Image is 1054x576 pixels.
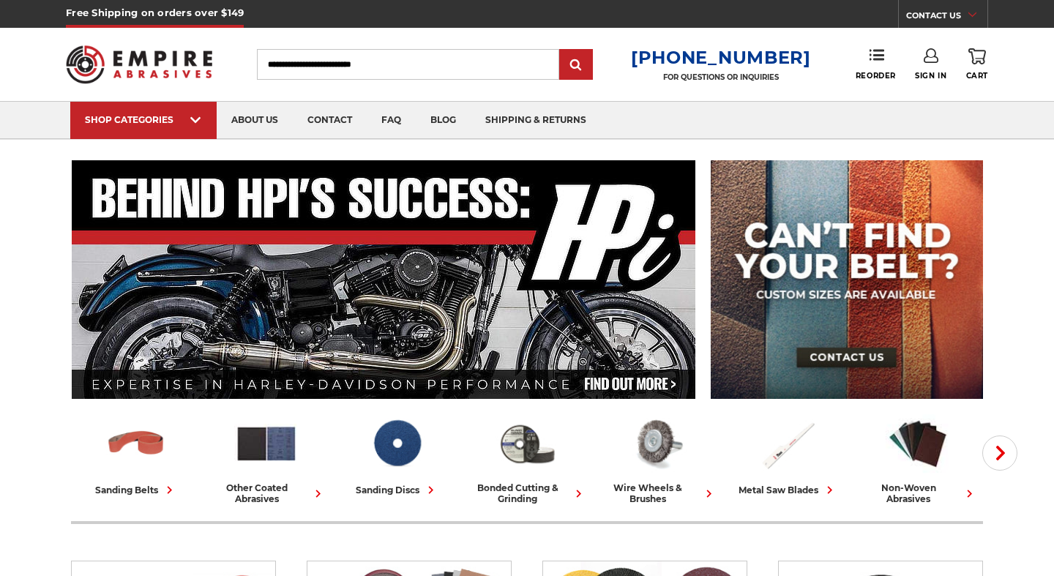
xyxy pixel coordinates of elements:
a: wire wheels & brushes [598,412,717,504]
img: Sanding Belts [104,412,168,475]
a: Cart [966,48,988,81]
img: promo banner for custom belts. [711,160,983,399]
div: bonded cutting & grinding [468,482,586,504]
a: bonded cutting & grinding [468,412,586,504]
a: about us [217,102,293,139]
img: Other Coated Abrasives [234,412,299,475]
a: faq [367,102,416,139]
img: Wire Wheels & Brushes [625,412,689,475]
div: SHOP CATEGORIES [85,114,202,125]
div: other coated abrasives [207,482,326,504]
a: Reorder [856,48,896,80]
img: Sanding Discs [365,412,429,475]
img: Non-woven Abrasives [886,412,950,475]
a: [PHONE_NUMBER] [631,47,811,68]
a: non-woven abrasives [859,412,977,504]
a: contact [293,102,367,139]
input: Submit [561,51,591,80]
div: sanding belts [95,482,177,498]
div: non-woven abrasives [859,482,977,504]
button: Next [982,435,1017,471]
a: sanding discs [337,412,456,498]
a: shipping & returns [471,102,601,139]
img: Metal Saw Blades [755,412,820,475]
div: metal saw blades [739,482,837,498]
div: wire wheels & brushes [598,482,717,504]
p: FOR QUESTIONS OR INQUIRIES [631,72,811,82]
span: Sign In [915,71,946,81]
img: Bonded Cutting & Grinding [495,412,559,475]
a: metal saw blades [728,412,847,498]
a: blog [416,102,471,139]
a: CONTACT US [906,7,987,28]
img: Banner for an interview featuring Horsepower Inc who makes Harley performance upgrades featured o... [72,160,696,399]
span: Reorder [856,71,896,81]
div: sanding discs [356,482,438,498]
span: Cart [966,71,988,81]
img: Empire Abrasives [66,36,212,93]
a: sanding belts [77,412,195,498]
a: other coated abrasives [207,412,326,504]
